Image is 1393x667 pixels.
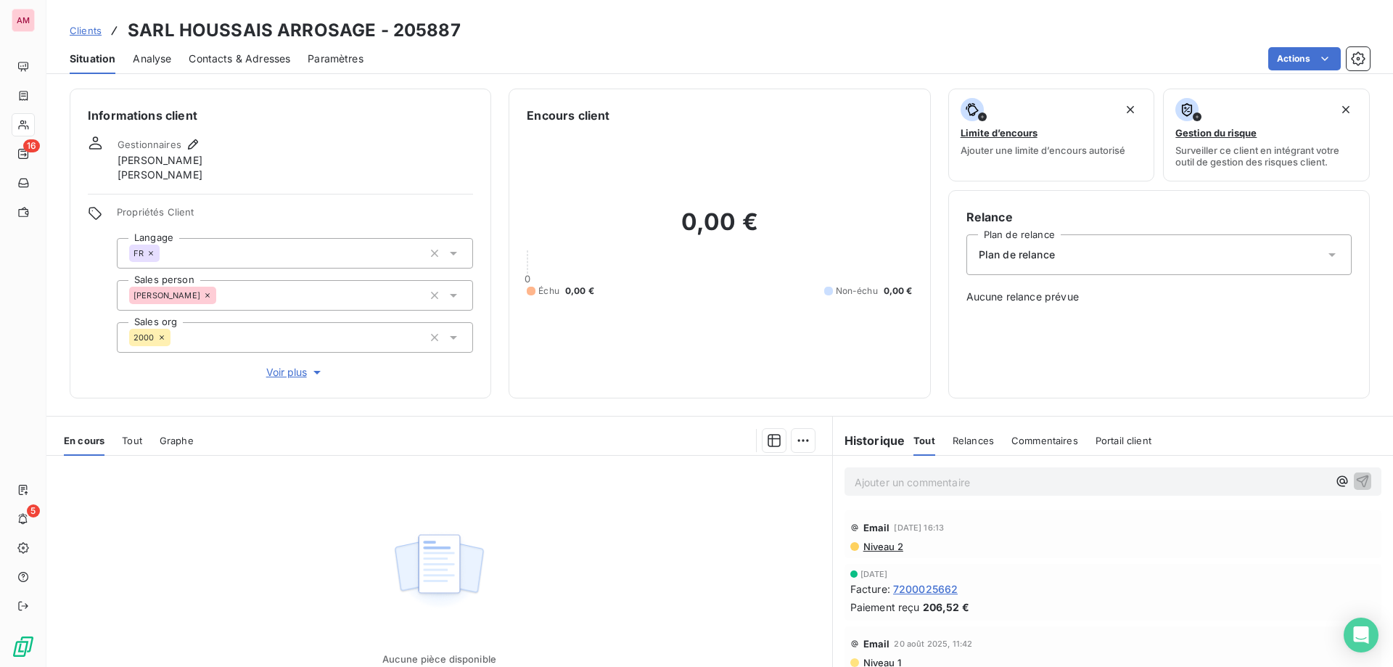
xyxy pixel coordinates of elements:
[170,331,182,344] input: Ajouter une valeur
[894,523,944,532] span: [DATE] 16:13
[913,435,935,446] span: Tout
[863,638,890,650] span: Email
[836,285,878,298] span: Non-échu
[133,333,155,342] span: 2000
[862,541,903,552] span: Niveau 2
[23,139,40,152] span: 16
[128,17,461,44] h3: SARL HOUSSAIS ARROSAGE - 205887
[966,290,1352,304] span: Aucune relance prévue
[1175,144,1357,168] span: Surveiller ce client en intégrant votre outil de gestion des risques client.
[118,139,181,150] span: Gestionnaires
[961,144,1125,156] span: Ajouter une limite d’encours autorisé
[122,435,142,446] span: Tout
[189,52,290,66] span: Contacts & Adresses
[70,25,102,36] span: Clients
[923,600,969,615] span: 206,52 €
[117,364,473,380] button: Voir plus
[525,273,530,285] span: 0
[27,504,40,517] span: 5
[118,153,202,168] span: [PERSON_NAME]
[266,365,324,380] span: Voir plus
[948,89,1155,181] button: Limite d’encoursAjouter une limite d’encours autorisé
[565,285,594,298] span: 0,00 €
[961,127,1037,139] span: Limite d’encours
[850,600,920,615] span: Paiement reçu
[70,52,115,66] span: Situation
[133,52,171,66] span: Analyse
[12,635,35,658] img: Logo LeanPay
[308,52,363,66] span: Paramètres
[979,247,1055,262] span: Plan de relance
[118,168,202,182] span: [PERSON_NAME]
[160,247,171,260] input: Ajouter une valeur
[850,581,890,597] span: Facture :
[393,526,485,616] img: Empty state
[863,522,890,533] span: Email
[966,208,1352,226] h6: Relance
[12,9,35,32] div: AM
[894,639,972,648] span: 20 août 2025, 11:42
[527,208,912,251] h2: 0,00 €
[64,435,104,446] span: En cours
[884,285,913,298] span: 0,00 €
[1268,47,1341,70] button: Actions
[833,432,905,449] h6: Historique
[1096,435,1151,446] span: Portail client
[527,107,609,124] h6: Encours client
[538,285,559,298] span: Échu
[117,206,473,226] span: Propriétés Client
[160,435,194,446] span: Graphe
[1175,127,1257,139] span: Gestion du risque
[860,570,888,578] span: [DATE]
[70,23,102,38] a: Clients
[953,435,994,446] span: Relances
[133,249,144,258] span: FR
[216,289,228,302] input: Ajouter une valeur
[893,581,958,597] span: 7200025662
[382,653,496,665] span: Aucune pièce disponible
[1163,89,1370,181] button: Gestion du risqueSurveiller ce client en intégrant votre outil de gestion des risques client.
[1344,618,1378,652] div: Open Intercom Messenger
[133,291,200,300] span: [PERSON_NAME]
[1011,435,1078,446] span: Commentaires
[88,107,473,124] h6: Informations client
